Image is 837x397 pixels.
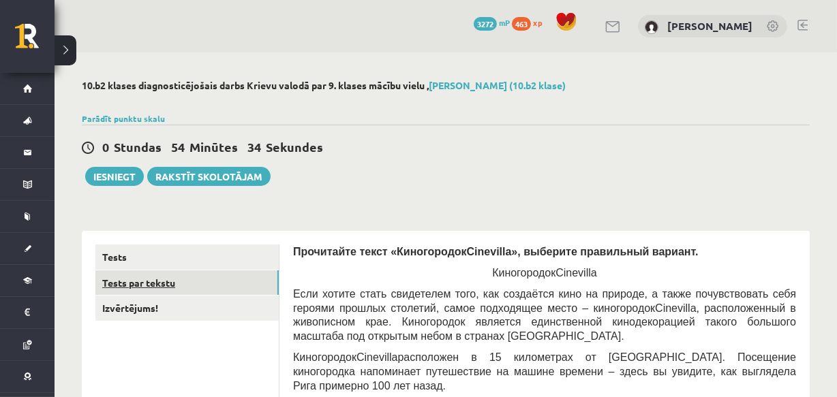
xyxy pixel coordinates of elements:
[512,17,531,31] span: 463
[102,139,109,155] span: 0
[499,17,510,28] span: mP
[556,267,596,279] span: Cinevilla
[655,302,696,314] span: Cinevilla
[171,139,185,155] span: 54
[95,296,279,321] a: Izvērtējums!
[15,24,55,58] a: Rīgas 1. Tālmācības vidusskola
[467,246,512,257] span: Cinevilla
[85,167,144,186] button: Iesniegt
[667,19,752,33] a: [PERSON_NAME]
[293,246,467,257] span: Прочитайте текст «Киногородок
[356,351,397,363] span: Cinevilla
[147,167,271,186] a: Rakstīt skolotājam
[474,17,510,28] a: 3272 mP
[293,351,356,363] span: Киногородок
[114,139,162,155] span: Stundas
[82,80,810,91] h2: 10.b2 klases diagnosticējošais darbs Krievu valodā par 9. klases mācību vielu ,
[95,270,279,296] a: Tests par tekstu
[266,139,323,155] span: Sekundes
[293,302,796,342] span: , расположенный в живописном крае. Киногородок является единственной кинодекорацией такого большо...
[512,17,549,28] a: 463 xp
[429,79,566,91] a: [PERSON_NAME] (10.b2 klase)
[189,139,238,155] span: Minūtes
[293,351,796,391] span: расположен в 15 километрах от [GEOGRAPHIC_DATA]. Посещение киногородка напоминает путешествие на ...
[95,244,279,270] a: Tests
[492,267,556,279] span: Киногородок
[645,20,658,34] img: Amanda Sirmule
[293,288,796,314] span: Если хотите стать свидетелем того, как создаётся кино на природе, а также почувствовать себя геро...
[82,113,165,124] a: Parādīt punktu skalu
[474,17,497,31] span: 3272
[533,17,542,28] span: xp
[511,246,698,257] span: », выберите правильный вариант.
[247,139,261,155] span: 34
